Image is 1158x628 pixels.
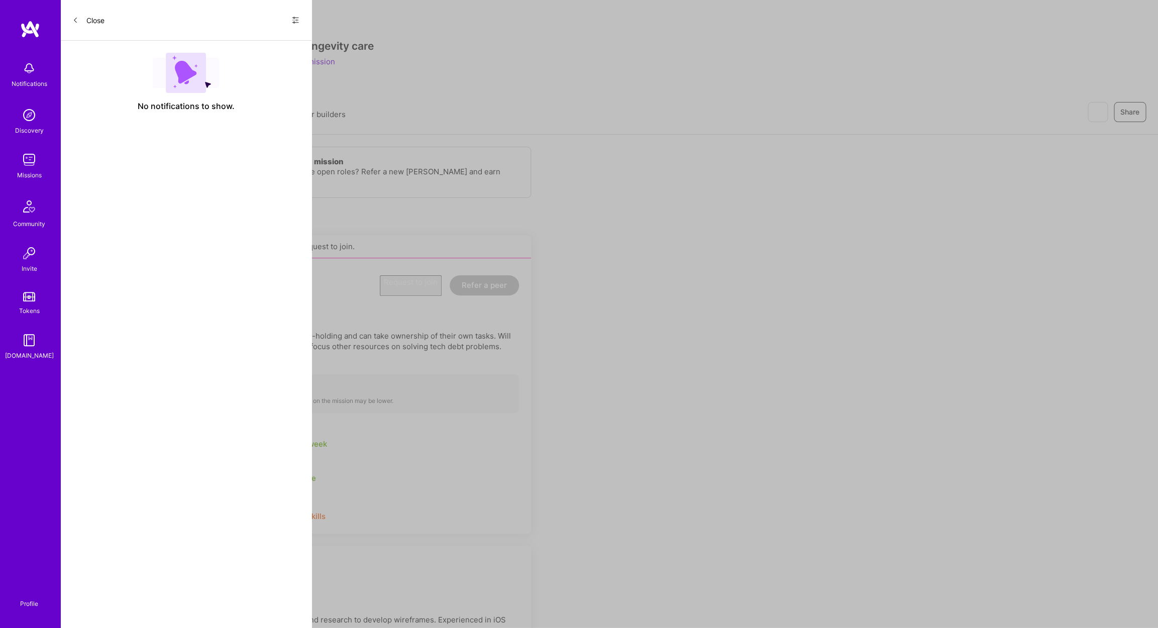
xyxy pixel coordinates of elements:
[22,263,37,274] div: Invite
[19,58,39,78] img: bell
[23,292,35,301] img: tokens
[15,125,44,136] div: Discovery
[153,53,219,93] img: empty
[17,194,41,219] img: Community
[20,598,38,608] div: Profile
[13,219,45,229] div: Community
[19,150,39,170] img: teamwork
[17,588,42,608] a: Profile
[17,170,42,180] div: Missions
[20,20,40,38] img: logo
[72,12,104,28] button: Close
[19,305,40,316] div: Tokens
[19,330,39,350] img: guide book
[138,101,235,112] span: No notifications to show.
[12,78,47,89] div: Notifications
[19,105,39,125] img: discovery
[19,243,39,263] img: Invite
[5,350,54,361] div: [DOMAIN_NAME]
